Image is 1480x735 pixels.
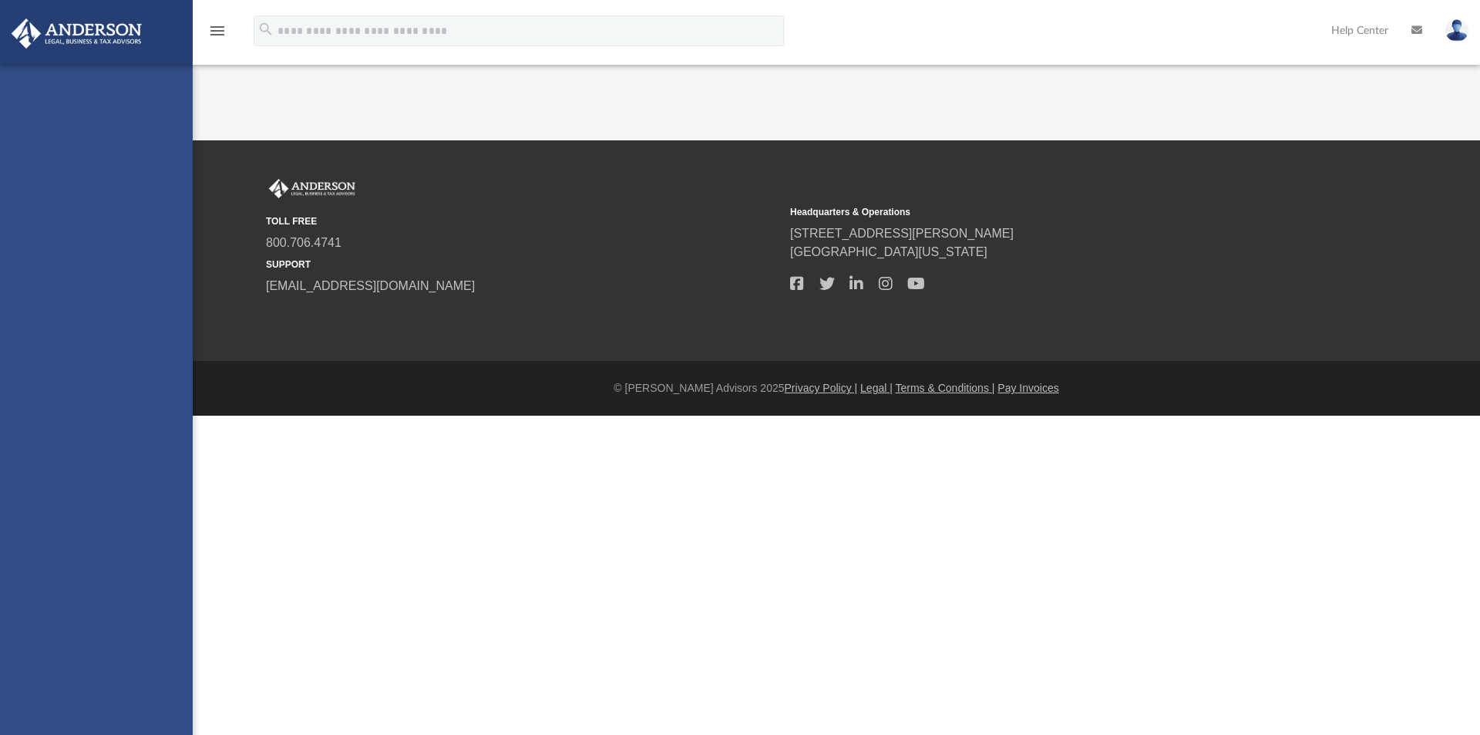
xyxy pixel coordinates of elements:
small: SUPPORT [266,258,779,271]
a: menu [208,29,227,40]
a: Terms & Conditions | [896,382,995,394]
small: Headquarters & Operations [790,205,1303,219]
img: Anderson Advisors Platinum Portal [266,179,358,199]
a: Pay Invoices [997,382,1058,394]
small: TOLL FREE [266,214,779,228]
a: [STREET_ADDRESS][PERSON_NAME] [790,227,1014,240]
img: Anderson Advisors Platinum Portal [7,19,146,49]
img: User Pic [1445,19,1468,42]
a: [EMAIL_ADDRESS][DOMAIN_NAME] [266,279,475,292]
a: [GEOGRAPHIC_DATA][US_STATE] [790,245,987,258]
a: Privacy Policy | [785,382,858,394]
i: search [257,21,274,38]
a: 800.706.4741 [266,236,341,249]
i: menu [208,22,227,40]
a: Legal | [860,382,893,394]
div: © [PERSON_NAME] Advisors 2025 [193,380,1480,396]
